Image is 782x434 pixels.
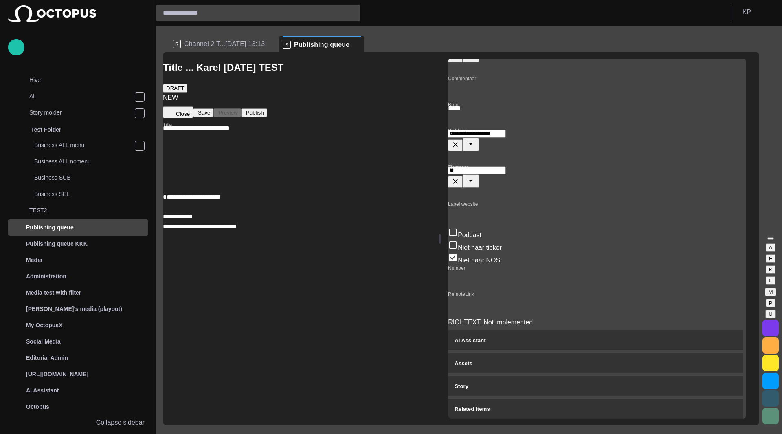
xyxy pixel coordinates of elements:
p: S [283,41,291,49]
p: Administration [26,272,66,280]
p: K P [742,7,751,17]
span: Assets [455,360,472,366]
p: Social Media [26,337,61,346]
p: AI Assistant [26,386,59,394]
span: AI Assistant [455,337,486,344]
button: Open [463,174,479,188]
p: Test Folder [31,126,61,134]
button: DRAFT [163,84,187,93]
img: Octopus News Room [8,5,96,22]
button: Clear [448,176,463,188]
button: Clear [448,139,463,151]
label: RemoteLink [448,291,474,298]
button: Close [163,106,193,118]
p: Business SUB [34,174,148,182]
p: My OctopusX [26,321,62,329]
button: AI Assistant [448,330,743,350]
button: Preview [213,108,241,117]
label: Bron [448,101,458,108]
button: K [766,265,776,274]
div: Hive [13,73,148,89]
div: Business ALL menu [18,138,148,154]
p: Octopus [26,403,49,411]
p: Business ALL menu [34,141,134,149]
button: Open [463,138,479,151]
div: AI Assistant [8,382,148,399]
span: Publish [246,110,264,116]
label: Sjabloon [448,128,467,134]
div: Story molder [13,105,148,121]
p: R [173,40,181,48]
button: Story [448,376,743,396]
p: [URL][DOMAIN_NAME] [26,370,88,378]
button: F [766,254,775,263]
p: Hive [29,76,148,84]
p: Business ALL nomenu [34,157,148,165]
button: M [765,288,776,296]
span: NEW [163,94,178,101]
button: Publish [241,108,267,117]
span: Podcast [458,231,481,238]
p: Publishing queue KKK [26,240,88,248]
div: Business SEL [18,187,148,203]
div: RICHTEXT : Not implemented [448,317,743,327]
p: Media [26,256,42,264]
button: Collapse sidebar [8,414,148,431]
p: Story molder [29,108,134,117]
h2: Title ... Karel Friday TEST [163,60,438,75]
span: Niet naar NOS [458,257,500,264]
button: Related items [448,399,743,419]
p: Media-test with filter [26,289,81,297]
div: Media-test with filter [8,284,148,301]
span: Save [198,110,210,116]
span: DRAFT [166,85,184,91]
label: Title [163,121,172,128]
div: Business ALL nomenu [18,154,148,170]
div: TEST2 [13,203,148,219]
p: TEST2 [29,206,148,214]
p: Publishing queue [26,223,74,231]
div: [PERSON_NAME]'s media (playout) [8,301,148,317]
div: All [13,89,148,105]
label: Label website [448,201,478,208]
span: Story [455,383,468,389]
button: U [765,310,776,318]
span: Preview [218,110,237,116]
p: All [29,92,134,100]
span: Publishing queue [294,41,349,49]
div: Media [8,252,148,268]
p: Collapse sidebar [96,418,145,427]
span: Niet naar ticker [458,244,502,251]
button: KP [736,5,777,20]
button: Assets [448,353,743,373]
div: Octopus [8,399,148,415]
p: [PERSON_NAME]'s media (playout) [26,305,122,313]
label: Zichtbaar [448,164,468,171]
label: Commentaar [448,75,476,82]
button: P [766,299,776,307]
div: Business SUB [18,170,148,187]
label: Number [448,265,466,272]
button: L [766,276,775,285]
p: Editorial Admin [26,354,68,362]
span: Channel 2 T...[DATE] 13:13 [184,40,265,48]
button: A [766,243,776,252]
span: Related items [455,406,490,412]
div: Publishing queue [8,219,148,236]
p: Business SEL [34,190,148,198]
div: SPublishing queue [279,36,364,52]
div: RChannel 2 T...[DATE] 13:13 [169,36,279,52]
span: Close [176,111,190,117]
button: Save [193,108,213,117]
div: [URL][DOMAIN_NAME] [8,366,148,382]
